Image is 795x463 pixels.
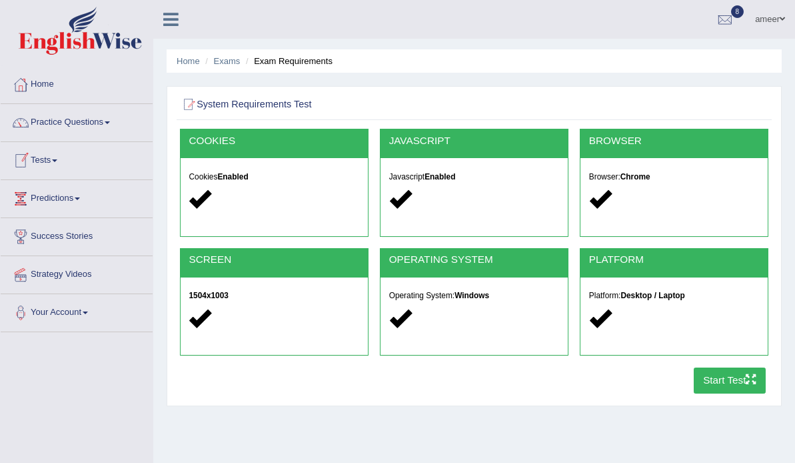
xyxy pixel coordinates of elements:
[694,368,766,394] button: Start Test
[620,172,650,181] strong: Chrome
[389,254,560,266] h2: OPERATING SYSTEM
[731,5,744,18] span: 8
[243,55,333,67] li: Exam Requirements
[180,96,545,113] h2: System Requirements Test
[589,292,760,300] h5: Platform:
[1,180,153,213] a: Predictions
[454,291,489,300] strong: Windows
[620,291,684,300] strong: Desktop / Laptop
[217,172,248,181] strong: Enabled
[1,66,153,99] a: Home
[389,135,560,147] h2: JAVASCRIPT
[589,173,760,181] h5: Browser:
[589,254,760,266] h2: PLATFORM
[189,254,359,266] h2: SCREEN
[177,56,200,66] a: Home
[1,294,153,328] a: Your Account
[589,135,760,147] h2: BROWSER
[1,218,153,252] a: Success Stories
[424,172,455,181] strong: Enabled
[389,173,560,181] h5: Javascript
[1,104,153,137] a: Practice Questions
[1,256,153,290] a: Strategy Videos
[189,135,359,147] h2: COOKIES
[389,292,560,300] h5: Operating System:
[1,142,153,175] a: Tests
[214,56,241,66] a: Exams
[189,291,229,300] strong: 1504x1003
[189,173,359,181] h5: Cookies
